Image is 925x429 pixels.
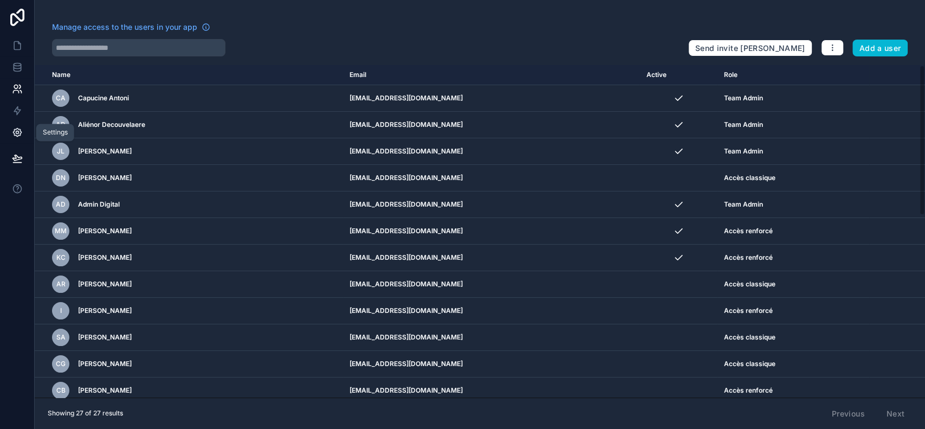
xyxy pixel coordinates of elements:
[56,280,66,289] span: AR
[35,65,343,85] th: Name
[52,22,197,33] span: Manage access to the users in your app
[78,120,145,129] span: Aliénor Decouvelaere
[724,147,763,156] span: Team Admin
[78,227,132,235] span: [PERSON_NAME]
[343,324,640,351] td: [EMAIL_ADDRESS][DOMAIN_NAME]
[35,65,925,398] div: scrollable content
[78,360,132,368] span: [PERSON_NAME]
[724,174,775,182] span: Accès classique
[78,280,132,289] span: [PERSON_NAME]
[852,40,908,57] button: Add a user
[343,351,640,377] td: [EMAIL_ADDRESS][DOMAIN_NAME]
[56,174,66,182] span: DN
[724,120,763,129] span: Team Admin
[56,200,66,209] span: AD
[52,22,210,33] a: Manage access to the users in your app
[343,85,640,112] td: [EMAIL_ADDRESS][DOMAIN_NAME]
[78,94,129,103] span: Capucine Antoni
[343,298,640,324] td: [EMAIL_ADDRESS][DOMAIN_NAME]
[78,147,132,156] span: [PERSON_NAME]
[343,165,640,191] td: [EMAIL_ADDRESS][DOMAIN_NAME]
[343,245,640,271] td: [EMAIL_ADDRESS][DOMAIN_NAME]
[56,333,66,342] span: SA
[56,360,66,368] span: CG
[56,120,66,129] span: AD
[56,94,66,103] span: CA
[55,227,67,235] span: MM
[78,174,132,182] span: [PERSON_NAME]
[60,306,62,315] span: I
[724,360,775,368] span: Accès classique
[724,253,773,262] span: Accès renforcé
[639,65,717,85] th: Active
[343,65,640,85] th: Email
[343,138,640,165] td: [EMAIL_ADDRESS][DOMAIN_NAME]
[724,227,773,235] span: Accès renforcé
[48,409,123,418] span: Showing 27 of 27 results
[43,128,68,137] div: Settings
[688,40,812,57] button: Send invite [PERSON_NAME]
[724,280,775,289] span: Accès classique
[56,253,66,262] span: KC
[78,306,132,315] span: [PERSON_NAME]
[343,218,640,245] td: [EMAIL_ADDRESS][DOMAIN_NAME]
[724,386,773,395] span: Accès renforcé
[78,333,132,342] span: [PERSON_NAME]
[343,271,640,298] td: [EMAIL_ADDRESS][DOMAIN_NAME]
[343,191,640,218] td: [EMAIL_ADDRESS][DOMAIN_NAME]
[717,65,869,85] th: Role
[724,306,773,315] span: Accès renforcé
[724,333,775,342] span: Accès classique
[56,386,66,395] span: CB
[78,253,132,262] span: [PERSON_NAME]
[343,377,640,404] td: [EMAIL_ADDRESS][DOMAIN_NAME]
[78,386,132,395] span: [PERSON_NAME]
[57,147,64,156] span: JL
[78,200,120,209] span: Admin Digital
[724,200,763,209] span: Team Admin
[724,94,763,103] span: Team Admin
[343,112,640,138] td: [EMAIL_ADDRESS][DOMAIN_NAME]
